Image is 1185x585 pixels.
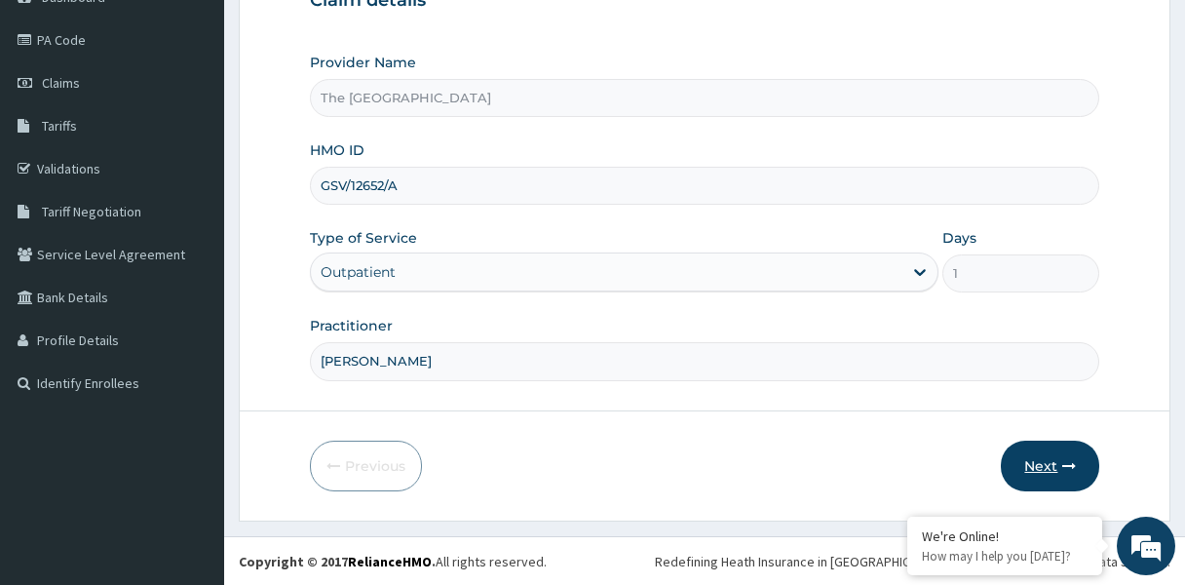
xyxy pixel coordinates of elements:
[113,171,269,368] span: We're online!
[321,262,396,282] div: Outpatient
[922,527,1088,545] div: We're Online!
[10,383,371,451] textarea: Type your message and hit 'Enter'
[320,10,366,57] div: Minimize live chat window
[36,97,79,146] img: d_794563401_company_1708531726252_794563401
[922,548,1088,565] p: How may I help you today?
[239,553,436,570] strong: Copyright © 2017 .
[101,109,327,135] div: Chat with us now
[310,342,1100,380] input: Enter Name
[42,117,77,135] span: Tariffs
[348,553,432,570] a: RelianceHMO
[310,167,1100,205] input: Enter HMO ID
[42,203,141,220] span: Tariff Negotiation
[1001,441,1099,491] button: Next
[42,74,80,92] span: Claims
[942,228,976,248] label: Days
[310,441,422,491] button: Previous
[310,53,416,72] label: Provider Name
[655,552,1170,571] div: Redefining Heath Insurance in [GEOGRAPHIC_DATA] using Telemedicine and Data Science!
[310,140,364,160] label: HMO ID
[310,228,417,248] label: Type of Service
[310,316,393,335] label: Practitioner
